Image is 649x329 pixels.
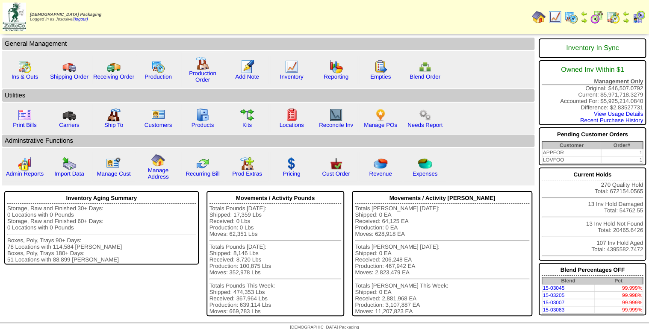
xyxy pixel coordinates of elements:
img: calendarprod.gif [151,60,165,73]
img: zoroco-logo-small.webp [3,3,26,31]
a: Pricing [283,170,301,177]
td: APPFOR [542,149,601,156]
a: Receiving Order [93,73,134,80]
img: dollar.gif [285,157,298,170]
td: 99.999% [594,285,643,292]
img: workflow.gif [240,108,254,122]
th: Pct [594,277,643,285]
div: Management Only [542,78,643,85]
td: Utilities [2,89,534,102]
a: Prod Extras [232,170,262,177]
img: customers.gif [151,108,165,122]
td: 99.999% [594,306,643,314]
img: calendarcustomer.gif [632,10,646,24]
img: calendarinout.gif [18,60,32,73]
span: [DEMOGRAPHIC_DATA] Packaging [30,12,101,17]
img: calendarprod.gif [564,10,578,24]
a: Customers [145,122,172,128]
a: Recurring Bill [186,170,219,177]
img: reconcile.gif [196,157,209,170]
span: Logged in as Jesquivel [30,12,101,22]
a: Import Data [54,170,84,177]
td: 1 [601,149,643,156]
img: arrowright.gif [622,17,629,24]
a: Ship To [104,122,123,128]
img: home.gif [151,153,165,167]
img: factory.gif [196,56,209,70]
a: Reporting [324,73,348,80]
a: Manage POs [364,122,397,128]
a: Kits [242,122,252,128]
img: prodextras.gif [240,157,254,170]
img: workflow.png [418,108,432,122]
a: Needs Report [407,122,442,128]
td: LOVFOO [542,156,601,164]
a: 15-03045 [543,285,564,291]
img: calendarblend.gif [590,10,604,24]
a: 15-03205 [543,292,564,298]
a: 15-03007 [543,300,564,305]
div: Movements / Activity [PERSON_NAME] [355,193,529,204]
div: Original: $46,507.0792 Current: $5,971,718.3279 Accounted For: $5,925,214.0840 Difference: $2.835... [539,60,646,125]
img: line_graph.gif [548,10,562,24]
img: managecust.png [106,157,122,170]
td: 1 [601,156,643,164]
a: (logout) [74,17,88,22]
a: Inventory [280,73,304,80]
div: Blend Percentages OFF [542,264,643,276]
div: Owned Inv Within $1 [542,62,643,78]
a: Locations [279,122,304,128]
img: arrowleft.gif [622,10,629,17]
img: import.gif [62,157,76,170]
img: truck.gif [62,60,76,73]
div: Totals Pounds [DATE]: Shipped: 17,359 Lbs Received: 0 Lbs Production: 0 Lbs Moves: 62,351 Lbs Tot... [209,205,342,314]
td: 99.999% [594,299,643,306]
th: Blend [542,277,594,285]
img: arrowleft.gif [581,10,587,17]
div: Inventory In Sync [542,40,643,56]
img: pie_chart.png [374,157,387,170]
a: Ins & Outs [12,73,38,80]
img: graph2.png [18,157,32,170]
th: Customer [542,142,601,149]
img: workorder.gif [374,60,387,73]
div: Inventory Aging Summary [7,193,196,204]
div: Movements / Activity Pounds [209,193,342,204]
a: Print Bills [13,122,37,128]
img: orders.gif [240,60,254,73]
td: 99.998% [594,292,643,299]
img: po.png [374,108,387,122]
a: Admin Reports [6,170,44,177]
a: Recent Purchase History [580,117,643,123]
img: cust_order.png [329,157,343,170]
img: line_graph2.gif [329,108,343,122]
img: factory2.gif [107,108,121,122]
a: Products [192,122,214,128]
a: 15-03083 [543,307,564,313]
a: Cust Order [322,170,350,177]
img: pie_chart2.png [418,157,432,170]
a: Production [145,73,172,80]
th: Order# [601,142,643,149]
td: General Management [2,38,534,50]
a: Carriers [59,122,79,128]
a: Blend Order [410,73,440,80]
img: locations.gif [285,108,298,122]
img: home.gif [532,10,546,24]
a: Manage Cust [97,170,130,177]
div: Storage, Raw and Finished 30+ Days: 0 Locations with 0 Pounds Storage, Raw and Finished 60+ Days:... [7,205,196,263]
img: invoice2.gif [18,108,32,122]
a: Manage Address [148,167,169,180]
img: calendarinout.gif [606,10,620,24]
img: cabinet.gif [196,108,209,122]
img: network.png [418,60,432,73]
div: Pending Customer Orders [542,129,643,140]
a: Shipping Order [50,73,88,80]
a: Expenses [413,170,438,177]
a: Empties [370,73,391,80]
img: graph.gif [329,60,343,73]
a: Add Note [235,73,259,80]
img: arrowright.gif [581,17,587,24]
a: Revenue [369,170,392,177]
img: line_graph.gif [285,60,298,73]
